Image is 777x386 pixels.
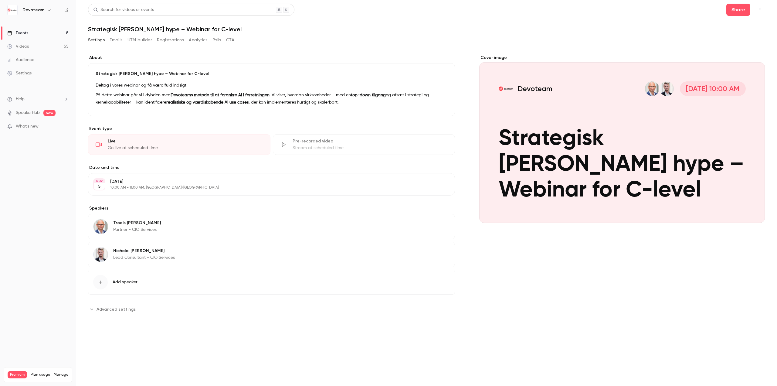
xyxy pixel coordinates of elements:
[127,35,152,45] button: UTM builder
[171,93,270,97] strong: Devoteams metode til at forankre AI i forretningen
[8,371,27,378] span: Premium
[88,205,455,211] label: Speakers
[113,254,175,261] p: Lead Consultant - CIO Services
[88,242,455,267] div: Nicholai Hviid AndersenNicholai [PERSON_NAME]Lead Consultant - CIO Services
[88,304,455,314] section: Advanced settings
[94,179,105,183] div: NOV
[16,96,25,102] span: Help
[8,5,17,15] img: Devoteam
[88,165,455,171] label: Date and time
[7,70,32,76] div: Settings
[7,96,69,102] li: help-dropdown-opener
[110,179,423,185] p: [DATE]
[31,372,50,377] span: Plan usage
[479,55,765,223] section: Cover image
[97,306,136,313] span: Advanced settings
[189,35,208,45] button: Analytics
[88,214,455,239] div: Troels AstrupTroels [PERSON_NAME]Partner - CIO Services
[157,35,184,45] button: Registrations
[110,35,122,45] button: Emails
[88,35,105,45] button: Settings
[212,35,221,45] button: Polls
[7,57,34,63] div: Audience
[96,91,447,106] p: På dette webinar går vi i dybden med . Vi viser, hvordan virksomheder – med en og afsæt i strateg...
[108,138,263,144] div: Live
[113,248,175,254] p: Nicholai [PERSON_NAME]
[108,145,263,151] div: Go live at scheduled time
[293,138,448,144] div: Pre-recorded video
[166,100,249,104] strong: realistiske og værdiskabende AI use cases
[293,145,448,151] div: Stream at scheduled time
[96,71,447,77] p: Strategisk [PERSON_NAME] hype – Webinar for C-level
[54,372,68,377] a: Manage
[22,7,44,13] h6: Devoteam
[98,183,100,190] p: 5
[479,55,765,61] label: Cover image
[7,30,28,36] div: Events
[88,26,765,33] h1: Strategisk [PERSON_NAME] hype – Webinar for C-level
[16,110,40,116] a: SpeakerHub
[88,126,455,132] p: Event type
[273,134,455,155] div: Pre-recorded videoStream at scheduled time
[16,123,39,130] span: What's new
[88,270,455,295] button: Add speaker
[7,43,29,50] div: Videos
[93,219,108,234] img: Troels Astrup
[96,82,447,89] p: Deltag i vores webinar og få værdifuld indsigt
[61,124,69,129] iframe: Noticeable Trigger
[93,7,154,13] div: Search for videos or events
[43,110,56,116] span: new
[110,185,423,190] p: 10:00 AM - 11:00 AM, [GEOGRAPHIC_DATA]/[GEOGRAPHIC_DATA]
[351,93,386,97] strong: top-down tilgang
[113,220,161,226] p: Troels [PERSON_NAME]
[726,4,750,16] button: Share
[93,247,108,262] img: Nicholai Hviid Andersen
[88,55,455,61] label: About
[88,134,270,155] div: LiveGo live at scheduled time
[113,279,137,285] span: Add speaker
[226,35,234,45] button: CTA
[88,304,139,314] button: Advanced settings
[113,227,161,233] p: Partner - CIO Services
